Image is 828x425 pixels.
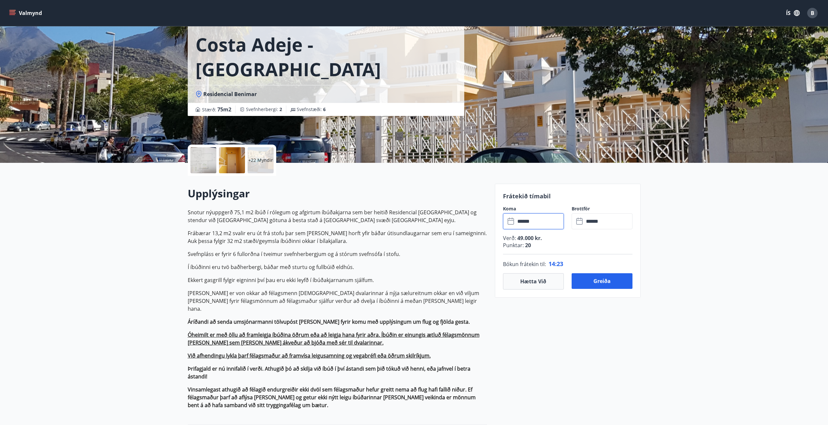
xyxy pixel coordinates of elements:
p: Svefnpláss er fyrir 6 fullorðna í tveimur svefnherbergjum og á stórum svefnsófa í stofu. [188,250,487,258]
h2: Upplýsingar [188,186,487,201]
label: Koma [503,205,564,212]
button: Greiða [572,273,632,289]
span: Stærð : [202,106,231,113]
p: [PERSON_NAME] er von okkar að félagsmenn [DEMOGRAPHIC_DATA] dvalarinnar á nýja sælureitnum okkar ... [188,289,487,313]
button: ÍS [782,7,803,19]
p: Í íbúðinni eru tvö baðherbergi, báðar með sturtu og fullbúið eldhús. [188,263,487,271]
span: Svefnstæði : [297,106,326,113]
span: 2 [279,106,282,112]
span: B [811,9,814,17]
span: 14 : [549,260,557,268]
strong: Þrifagjald er nú innifalið í verði. Athugið þó að skilja við íbúð í því ástandi sem þið tókuð við... [188,365,470,380]
p: Ekkert gasgrill fylgir eigninni því þau eru ekki leyfð í íbúðakjarnanum sjálfum. [188,276,487,284]
p: Frátekið tímabil [503,192,632,200]
span: Residencial Benimar [203,91,257,98]
strong: Vinsamlegast athugið að félagið endurgreiðir ekki dvöl sem félagsmaður hefur greitt nema að flug ... [188,386,476,409]
span: Bókun frátekin til : [503,260,546,268]
ins: Óheimilt er með öllu að framleigja íbúðina öðrum eða að leigja hana fyrir aðra. Íbúðin er einungi... [188,331,480,346]
span: 23 [557,260,563,268]
button: Hætta við [503,273,564,290]
p: Snotur nýuppgerð 75,1 m2 íbúð í rólegum og afgirtum íbúðakjarna sem ber heitið Residencial [GEOGR... [188,208,487,224]
p: +22 Myndir [248,157,273,163]
strong: Áríðandi að senda umsjónarmanni tölvupóst [PERSON_NAME] fyrir komu með upplýsingum um flug og fjö... [188,318,470,325]
span: 49.000 kr. [516,234,542,242]
ins: Við afhendingu lykla þarf félagsmaður að framvísa leigusamning og vegabréfi eða öðrum skilríkjum. [188,352,431,359]
h1: Costa Adeje -[GEOGRAPHIC_DATA] [196,32,456,81]
label: Brottför [572,205,632,212]
p: Frábærar 13,2 m2 svalir eru út frá stofu þar sem [PERSON_NAME] horft yfir báðar útisundlaugarnar ... [188,229,487,245]
span: Svefnherbergi : [246,106,282,113]
p: Verð : [503,234,632,242]
span: 6 [323,106,326,112]
p: Punktar : [503,242,632,249]
button: menu [8,7,45,19]
button: B [805,5,820,21]
span: 75 m2 [217,106,231,113]
span: 20 [524,242,531,249]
